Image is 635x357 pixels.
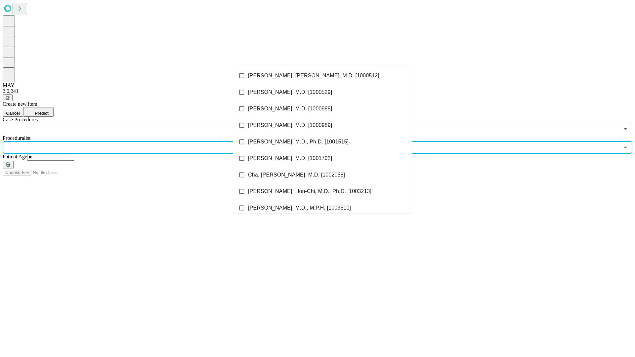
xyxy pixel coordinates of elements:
[248,121,332,129] span: [PERSON_NAME], M.D. [1000989]
[23,107,54,117] button: Predict
[621,124,630,134] button: Open
[248,72,379,80] span: [PERSON_NAME], [PERSON_NAME], M.D. [1000512]
[248,138,349,146] span: [PERSON_NAME], M.D., Ph.D. [1001515]
[3,117,38,122] span: Scheduled Procedure
[6,111,20,116] span: Cancel
[248,88,332,96] span: [PERSON_NAME], M.D. [1000529]
[248,171,345,179] span: Cha, [PERSON_NAME], M.D. [1002058]
[3,88,632,94] div: 2.0.241
[3,135,30,141] span: Proceduralist
[3,82,632,88] div: MAY
[3,154,27,159] span: Patient Age
[3,110,23,117] button: Cancel
[3,94,13,101] button: @
[35,111,48,116] span: Predict
[248,105,332,113] span: [PERSON_NAME], M.D. [1000988]
[3,101,37,107] span: Create new item
[248,187,371,195] span: [PERSON_NAME], Hon-Chi, M.D., Ph.D. [1003213]
[248,204,351,212] span: [PERSON_NAME], M.D., M.P.H. [1003510]
[621,143,630,152] button: Close
[248,154,332,162] span: [PERSON_NAME], M.D. [1001702]
[5,95,10,100] span: @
